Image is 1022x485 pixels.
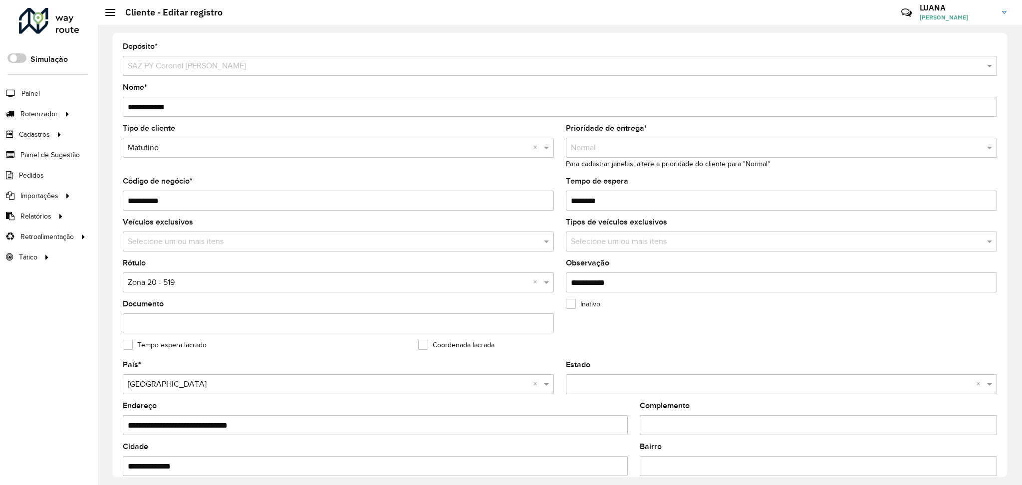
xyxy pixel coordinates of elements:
[30,53,68,65] label: Simulação
[123,340,207,350] label: Tempo espera lacrado
[20,109,58,119] span: Roteirizador
[418,340,495,350] label: Coordenada lacrada
[566,122,647,134] label: Prioridade de entrega
[640,441,662,453] label: Bairro
[123,400,157,412] label: Endereço
[896,2,917,23] a: Contato Rápido
[20,150,80,160] span: Painel de Sugestão
[123,81,147,93] label: Nome
[123,257,146,269] label: Rótulo
[533,142,541,154] span: Clear all
[533,276,541,288] span: Clear all
[976,378,985,390] span: Clear all
[19,170,44,181] span: Pedidos
[123,441,148,453] label: Cidade
[123,122,175,134] label: Tipo de cliente
[566,359,590,371] label: Estado
[19,129,50,140] span: Cadastros
[20,232,74,242] span: Retroalimentação
[19,252,37,262] span: Tático
[20,211,51,222] span: Relatórios
[123,175,193,187] label: Código de negócio
[21,88,40,99] span: Painel
[566,175,628,187] label: Tempo de espera
[115,7,223,18] h2: Cliente - Editar registro
[123,298,164,310] label: Documento
[533,378,541,390] span: Clear all
[566,257,609,269] label: Observação
[123,40,158,52] label: Depósito
[920,13,995,22] span: [PERSON_NAME]
[640,400,690,412] label: Complemento
[920,3,995,12] h3: LUANA
[566,216,667,228] label: Tipos de veículos exclusivos
[20,191,58,201] span: Importações
[123,359,141,371] label: País
[566,299,600,309] label: Inativo
[566,160,770,168] small: Para cadastrar janelas, altere a prioridade do cliente para "Normal"
[123,216,193,228] label: Veículos exclusivos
